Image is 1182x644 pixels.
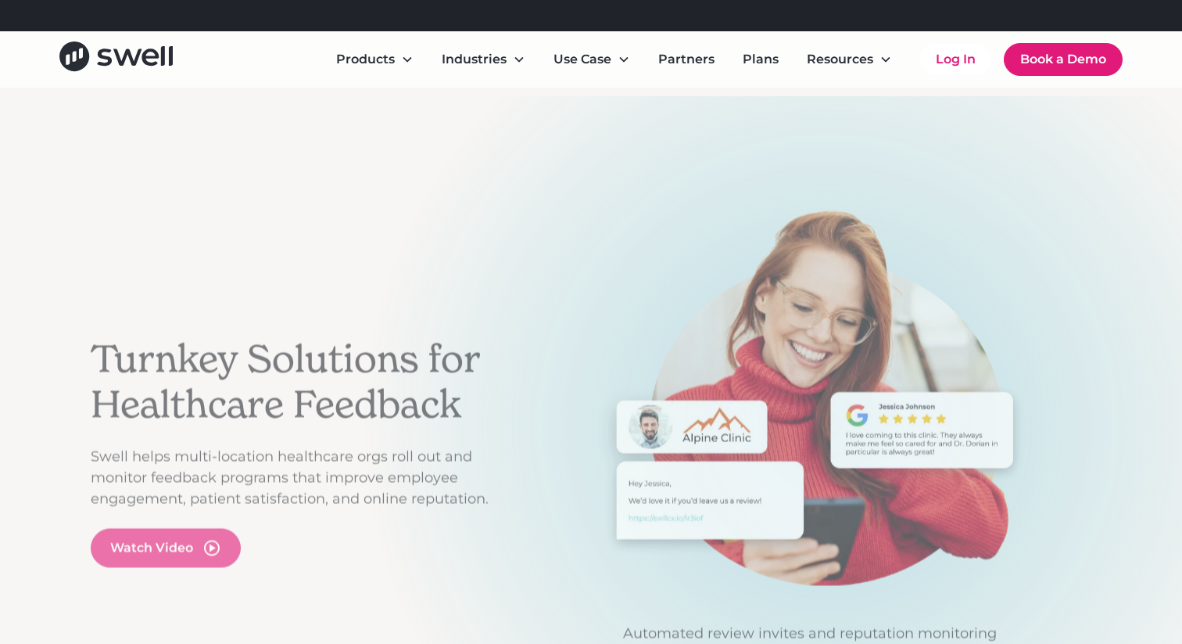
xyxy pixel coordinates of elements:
[336,50,395,69] div: Products
[730,44,791,75] a: Plans
[91,446,513,509] p: Swell helps multi-location healthcare orgs roll out and monitor feedback programs that improve em...
[807,50,873,69] div: Resources
[110,538,193,557] div: Watch Video
[442,50,507,69] div: Industries
[528,210,1091,644] div: 1 of 3
[59,41,173,77] a: home
[646,44,727,75] a: Partners
[553,50,611,69] div: Use Case
[794,44,904,75] div: Resources
[541,44,643,75] div: Use Case
[920,44,991,75] a: Log In
[91,528,241,567] a: open lightbox
[324,44,426,75] div: Products
[1004,43,1123,76] a: Book a Demo
[91,337,513,427] h2: Turnkey Solutions for Healthcare Feedback
[528,623,1091,644] p: Automated review invites and reputation monitoring
[429,44,538,75] div: Industries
